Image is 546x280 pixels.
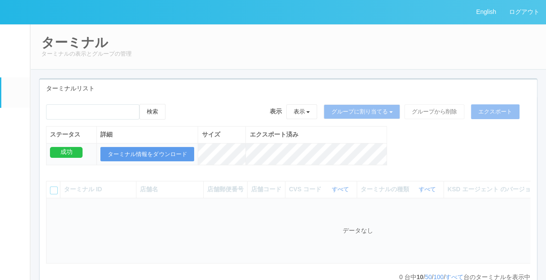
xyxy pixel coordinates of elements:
button: グループに割り当てる [324,104,400,119]
div: ターミナル ID [64,185,132,194]
button: 検索 [139,104,165,120]
a: イベントログ [1,24,30,50]
div: ステータス [50,130,93,139]
span: ターミナルの種類 [361,185,411,194]
div: ターミナルリスト [40,80,537,97]
a: コンテンツプリント [1,215,30,241]
span: 店舗郵便番号 [207,186,244,193]
button: グループから削除 [404,104,464,119]
button: エクスポート [471,104,520,119]
div: 成功 [50,147,83,158]
a: ユーザー [1,50,30,77]
p: ターミナルの表示とグループの管理 [41,50,535,58]
a: クライアントリンク [1,161,30,188]
div: サイズ [202,130,242,139]
button: ターミナル情報をダウンロード [100,147,194,162]
button: すべて [417,185,440,194]
a: アラート設定 [1,188,30,214]
a: すべて [419,186,438,193]
span: CVS コード [289,185,324,194]
a: メンテナンス通知 [1,135,30,161]
span: 店舗名 [140,186,158,193]
a: ターミナル [1,77,30,108]
a: すべて [332,186,351,193]
button: すべて [330,185,353,194]
a: パッケージ [1,108,30,134]
span: 表示 [270,107,282,116]
span: KSD エージェント のバージョン [447,186,536,193]
a: ドキュメントを管理 [1,241,30,268]
div: エクスポート済み [249,130,383,139]
div: 詳細 [100,130,194,139]
button: 表示 [286,104,318,119]
h2: ターミナル [41,35,535,50]
span: 店舗コード [251,186,281,193]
